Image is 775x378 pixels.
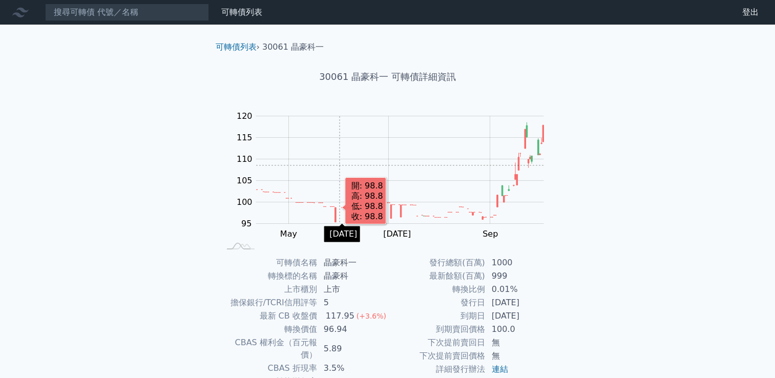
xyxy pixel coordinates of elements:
td: 詳細發行辦法 [388,363,486,376]
td: 發行日 [388,296,486,309]
li: › [216,41,260,53]
td: 可轉債名稱 [220,256,318,269]
td: 無 [486,336,556,349]
td: CBAS 折現率 [220,362,318,375]
input: 搜尋可轉債 代號／名稱 [45,4,209,21]
tspan: May [280,229,297,239]
td: CBAS 權利金（百元報價） [220,336,318,362]
td: 擔保銀行/TCRI信用評等 [220,296,318,309]
td: 3.5% [318,362,388,375]
tspan: [DATE] [383,229,411,239]
a: 可轉債列表 [216,42,257,52]
td: 下次提前賣回價格 [388,349,486,363]
td: 最新 CB 收盤價 [220,309,318,323]
td: 5 [318,296,388,309]
td: 轉換標的名稱 [220,269,318,283]
td: [DATE] [486,309,556,323]
h1: 30061 晶豪科一 可轉債詳細資訊 [207,70,568,84]
span: (+3.6%) [357,312,386,320]
td: 5.89 [318,336,388,362]
td: 轉換價值 [220,323,318,336]
td: 下次提前賣回日 [388,336,486,349]
td: 到期日 [388,309,486,323]
li: 30061 晶豪科一 [262,41,324,53]
tspan: 115 [237,133,253,142]
td: [DATE] [486,296,556,309]
td: 上市櫃別 [220,283,318,296]
g: Chart [231,111,559,260]
a: 連結 [492,364,508,374]
tspan: 110 [237,154,253,164]
td: 100.0 [486,323,556,336]
td: 轉換比例 [388,283,486,296]
tspan: 120 [237,111,253,121]
tspan: Sep [483,229,498,239]
td: 晶豪科 [318,269,388,283]
a: 登出 [734,4,767,20]
td: 1000 [486,256,556,269]
td: 999 [486,269,556,283]
td: 上市 [318,283,388,296]
td: 無 [486,349,556,363]
tspan: 105 [237,176,253,185]
tspan: 95 [241,219,252,228]
td: 晶豪科一 [318,256,388,269]
td: 發行總額(百萬) [388,256,486,269]
td: 96.94 [318,323,388,336]
td: 最新餘額(百萬) [388,269,486,283]
tspan: 100 [237,197,253,207]
td: 0.01% [486,283,556,296]
a: 可轉債列表 [221,7,262,17]
div: 117.95 [324,310,357,322]
td: 到期賣回價格 [388,323,486,336]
